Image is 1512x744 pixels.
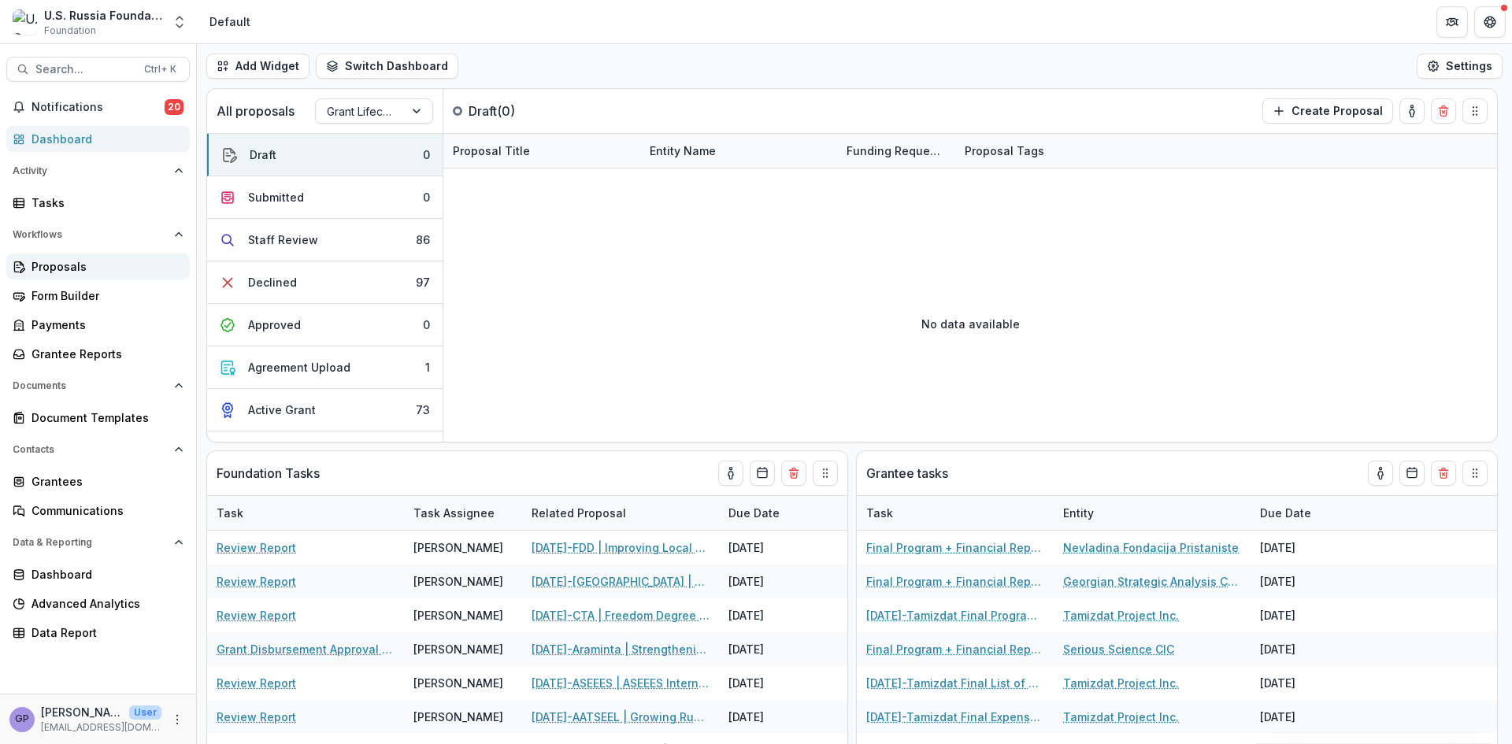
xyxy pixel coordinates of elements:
[31,194,177,211] div: Tasks
[1251,496,1369,530] div: Due Date
[129,705,161,720] p: User
[532,675,710,691] a: [DATE]-ASEEES | ASEEES Internship Grant Program, [DATE]-[DATE]
[1462,461,1488,486] button: Drag
[217,573,296,590] a: Review Report
[6,561,190,587] a: Dashboard
[1251,531,1369,564] div: [DATE]
[413,709,503,725] div: [PERSON_NAME]
[866,641,1044,657] a: Final Program + Financial Report
[719,666,837,700] div: [DATE]
[813,461,838,486] button: Drag
[532,709,710,725] a: [DATE]-AATSEEL | Growing Russian Studies through Bridge-Building and Inclusion
[469,102,587,120] p: Draft ( 0 )
[1054,505,1103,521] div: Entity
[443,134,640,168] div: Proposal Title
[837,134,955,168] div: Funding Requested
[413,573,503,590] div: [PERSON_NAME]
[6,254,190,279] a: Proposals
[6,190,190,216] a: Tasks
[413,607,503,624] div: [PERSON_NAME]
[1251,505,1321,521] div: Due Date
[1251,666,1369,700] div: [DATE]
[6,341,190,367] a: Grantee Reports
[41,720,161,735] p: [EMAIL_ADDRESS][DOMAIN_NAME]
[6,158,190,183] button: Open Activity
[217,607,296,624] a: Review Report
[13,537,168,548] span: Data & Reporting
[719,564,837,598] div: [DATE]
[13,9,38,35] img: U.S. Russia Foundation
[31,624,177,641] div: Data Report
[31,101,165,114] span: Notifications
[1431,98,1456,124] button: Delete card
[207,496,404,530] div: Task
[13,165,168,176] span: Activity
[1474,6,1506,38] button: Get Help
[31,287,177,304] div: Form Builder
[31,473,177,490] div: Grantees
[857,496,1054,530] div: Task
[404,505,504,521] div: Task Assignee
[15,714,29,724] div: Gennady Podolny
[1251,598,1369,632] div: [DATE]
[217,641,395,657] a: Grant Disbursement Approval Form
[13,380,168,391] span: Documents
[1054,496,1251,530] div: Entity
[866,464,948,483] p: Grantee tasks
[719,632,837,666] div: [DATE]
[165,99,183,115] span: 20
[640,134,837,168] div: Entity Name
[866,709,1044,725] a: [DATE]-Tamizdat Final Expense Summary
[217,464,320,483] p: Foundation Tasks
[31,131,177,147] div: Dashboard
[413,539,503,556] div: [PERSON_NAME]
[1262,98,1393,124] button: Create Proposal
[31,316,177,333] div: Payments
[866,573,1044,590] a: Final Program + Financial Report
[31,409,177,426] div: Document Templates
[866,539,1044,556] a: Final Program + Financial Report
[1368,461,1393,486] button: toggle-assigned-to-me
[6,126,190,152] a: Dashboard
[532,573,710,590] a: [DATE]-[GEOGRAPHIC_DATA] | Fostering the Next Generation of Russia-focused Professionals
[1251,700,1369,734] div: [DATE]
[217,539,296,556] a: Review Report
[41,704,123,720] p: [PERSON_NAME]
[1399,461,1425,486] button: Calendar
[1063,709,1179,725] a: Tamizdat Project Inc.
[719,531,837,564] div: [DATE]
[44,24,96,38] span: Foundation
[6,405,190,431] a: Document Templates
[31,566,177,583] div: Dashboard
[955,143,1054,159] div: Proposal Tags
[857,505,902,521] div: Task
[532,539,710,556] a: [DATE]-FDD | Improving Local Governance Competence Among Rising Exiled Russian Civil Society Leaders
[1399,98,1425,124] button: toggle-assigned-to-me
[6,498,190,524] a: Communications
[6,530,190,555] button: Open Data & Reporting
[31,258,177,275] div: Proposals
[1063,607,1179,624] a: Tamizdat Project Inc.
[719,700,837,734] div: [DATE]
[921,316,1020,332] p: No data available
[750,461,775,486] button: Calendar
[719,505,789,521] div: Due Date
[6,57,190,82] button: Search...
[6,312,190,338] a: Payments
[31,502,177,519] div: Communications
[1436,6,1468,38] button: Partners
[203,10,257,33] nav: breadcrumb
[169,6,191,38] button: Open entity switcher
[35,63,135,76] span: Search...
[168,710,187,729] button: More
[1251,632,1369,666] div: [DATE]
[31,346,177,362] div: Grantee Reports
[217,709,296,725] a: Review Report
[522,496,719,530] div: Related Proposal
[413,641,503,657] div: [PERSON_NAME]
[955,134,1152,168] div: Proposal Tags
